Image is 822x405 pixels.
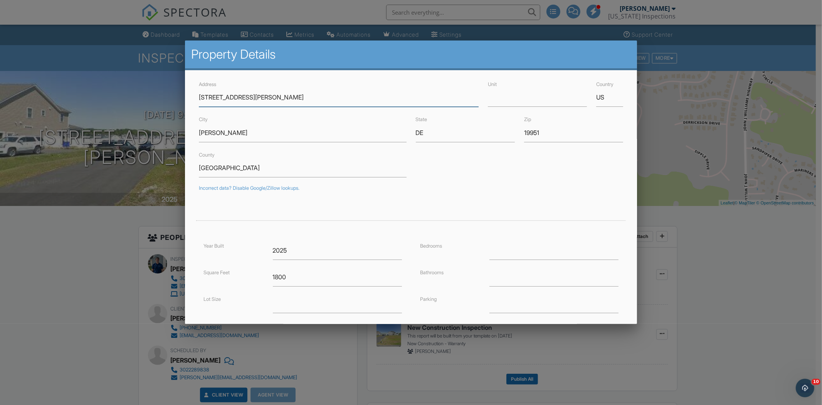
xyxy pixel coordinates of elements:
label: Bedrooms [420,243,442,249]
label: Zip [524,116,531,122]
label: Country [596,81,614,87]
label: Year Built [203,243,224,249]
label: City [199,116,208,122]
label: State [415,116,427,122]
label: Square Feet [203,270,230,275]
label: Longitude [420,323,442,329]
label: Lot Size [203,296,221,302]
label: County [199,152,215,158]
span: 10 [812,379,820,385]
label: Address [199,81,216,87]
label: Latitude [203,323,221,329]
div: Incorrect data? Disable Google/Zillow lookups. [199,185,623,191]
label: Bathrooms [420,270,444,275]
label: Unit [488,81,497,87]
h2: Property Details [191,47,631,62]
label: Parking [420,296,437,302]
iframe: Intercom live chat [796,379,814,397]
